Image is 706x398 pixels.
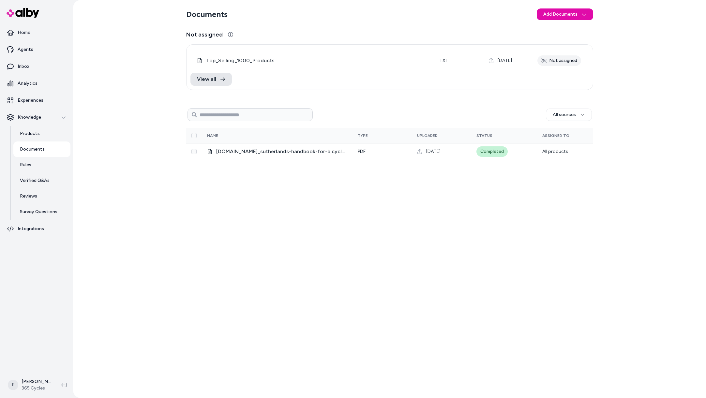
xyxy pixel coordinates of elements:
span: All products [542,149,568,154]
span: Status [476,133,492,138]
div: Not assigned [537,55,581,66]
a: Reviews [13,188,70,204]
div: Name [207,133,256,138]
span: [DATE] [426,148,441,155]
h2: Documents [186,9,228,20]
div: Completed [476,146,508,157]
a: Verified Q&As [13,173,70,188]
div: epdf.pub_sutherlands-handbook-for-bicycle-mechanics.pdf [207,148,347,155]
button: E[PERSON_NAME]365 Cycles [4,375,56,395]
span: txt [440,58,448,63]
img: alby Logo [7,8,39,18]
span: All sources [553,111,576,118]
a: Inbox [3,59,70,74]
button: Select row [191,149,197,154]
span: E [8,380,18,390]
button: Knowledge [3,110,70,125]
a: Experiences [3,93,70,108]
p: [PERSON_NAME] [22,378,51,385]
p: Survey Questions [20,209,57,215]
p: Documents [20,146,45,153]
p: Home [18,29,30,36]
p: Integrations [18,226,44,232]
button: Select all [191,133,197,138]
span: [DOMAIN_NAME]_sutherlands-handbook-for-bicycle-mechanics [216,148,347,155]
span: 365 Cycles [22,385,51,391]
button: All sources [546,109,592,121]
a: Home [3,25,70,40]
p: Agents [18,46,33,53]
div: Top_Selling_1000_Products.txt [197,57,429,65]
span: Assigned To [542,133,569,138]
a: Products [13,126,70,141]
span: View all [197,75,216,83]
a: Agents [3,42,70,57]
p: Reviews [20,193,37,199]
span: Uploaded [417,133,438,138]
span: Type [358,133,368,138]
a: Analytics [3,76,70,91]
a: Survey Questions [13,204,70,220]
p: Experiences [18,97,43,104]
span: Top_Selling_1000_Products [206,57,429,65]
p: Inbox [18,63,29,70]
span: [DATE] [498,57,512,64]
p: Verified Q&As [20,177,50,184]
p: Knowledge [18,114,41,121]
p: Products [20,130,40,137]
a: Documents [13,141,70,157]
a: View all [190,73,232,86]
p: Analytics [18,80,38,87]
a: Integrations [3,221,70,237]
p: Rules [20,162,31,168]
span: Not assigned [186,30,223,39]
span: pdf [358,149,366,154]
button: Add Documents [537,8,593,20]
a: Rules [13,157,70,173]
